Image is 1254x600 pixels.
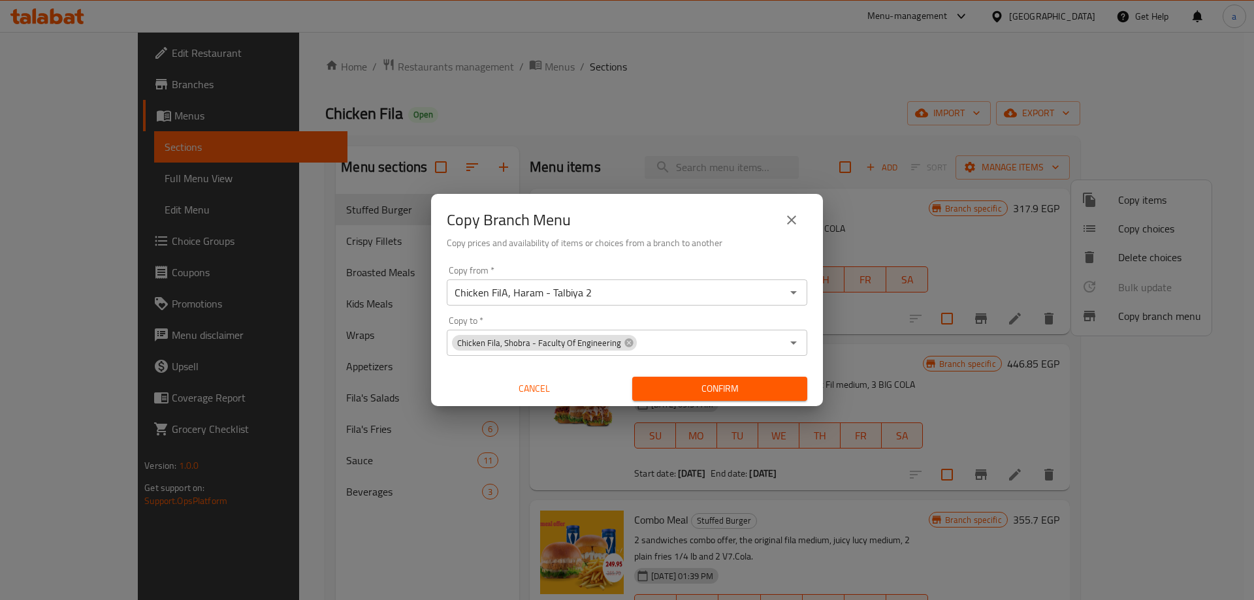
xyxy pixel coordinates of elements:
[447,210,571,230] h2: Copy Branch Menu
[784,283,803,302] button: Open
[632,377,807,401] button: Confirm
[447,377,622,401] button: Cancel
[784,334,803,352] button: Open
[447,236,807,250] h6: Copy prices and availability of items or choices from a branch to another
[452,335,637,351] div: Chicken Fila, Shobra - Faculty Of Engineering
[776,204,807,236] button: close
[452,337,626,349] span: Chicken Fila, Shobra - Faculty Of Engineering
[643,381,797,397] span: Confirm
[452,381,617,397] span: Cancel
